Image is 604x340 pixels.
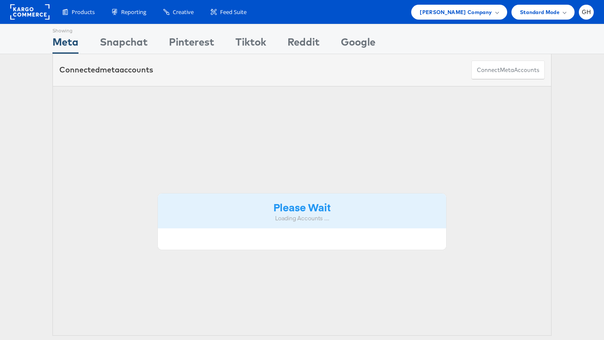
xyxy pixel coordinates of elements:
[520,8,560,17] span: Standard Mode
[100,65,119,75] span: meta
[273,200,331,214] strong: Please Wait
[500,66,514,74] span: meta
[287,35,319,54] div: Reddit
[220,8,247,16] span: Feed Suite
[100,35,148,54] div: Snapchat
[235,35,266,54] div: Tiktok
[582,9,591,15] span: GH
[52,24,78,35] div: Showing
[59,64,153,75] div: Connected accounts
[169,35,214,54] div: Pinterest
[173,8,194,16] span: Creative
[471,61,545,80] button: ConnectmetaAccounts
[420,8,492,17] span: [PERSON_NAME] Company
[52,35,78,54] div: Meta
[164,214,440,222] div: Loading Accounts ....
[121,8,146,16] span: Reporting
[72,8,95,16] span: Products
[341,35,375,54] div: Google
